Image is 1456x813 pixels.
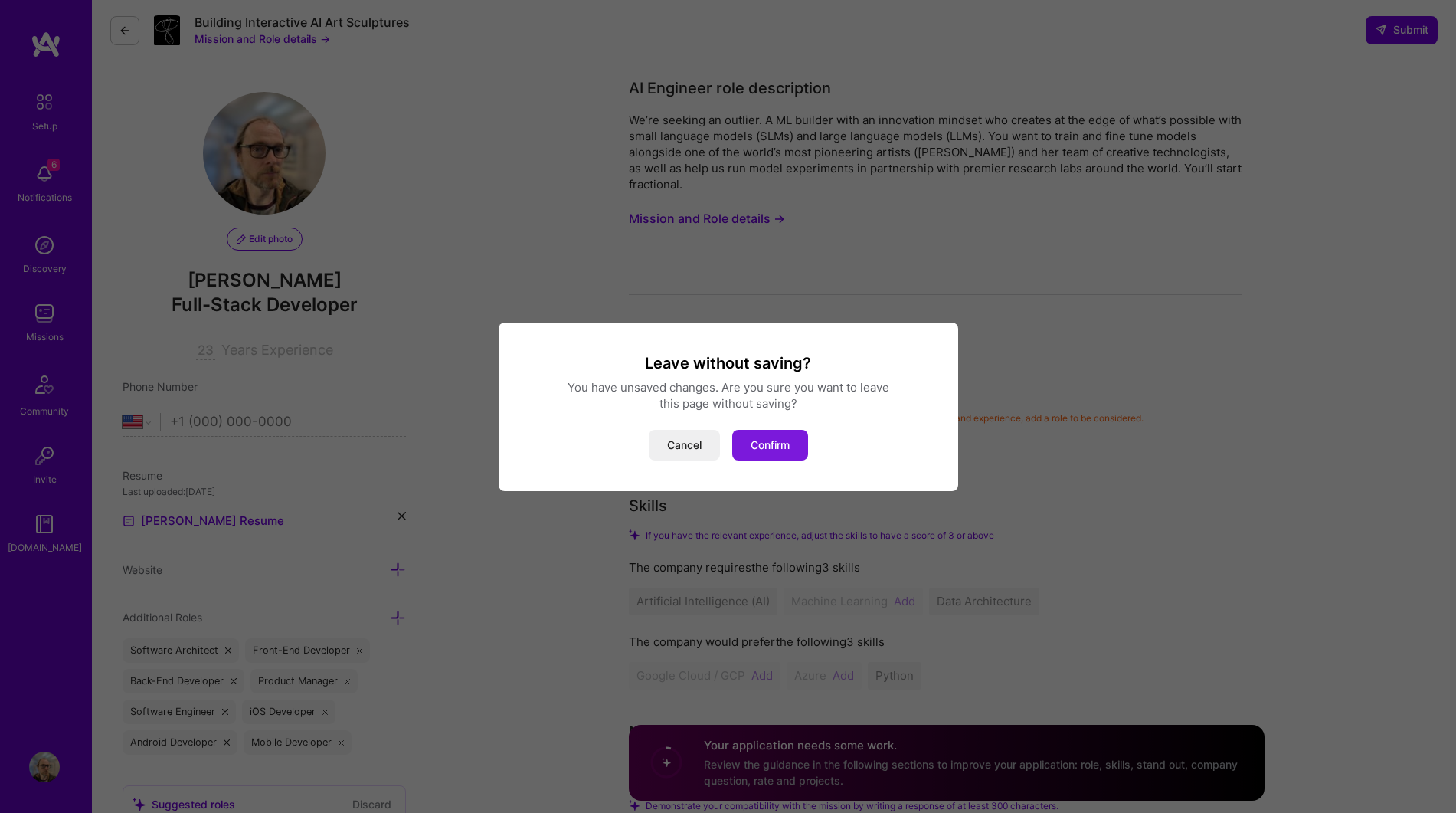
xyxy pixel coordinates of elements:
div: this page without saving? [517,395,940,411]
h3: Leave without saving? [517,353,940,373]
button: Confirm [732,430,808,461]
div: You have unsaved changes. Are you sure you want to leave [517,379,940,395]
button: Cancel [649,430,720,461]
div: modal [499,323,958,491]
